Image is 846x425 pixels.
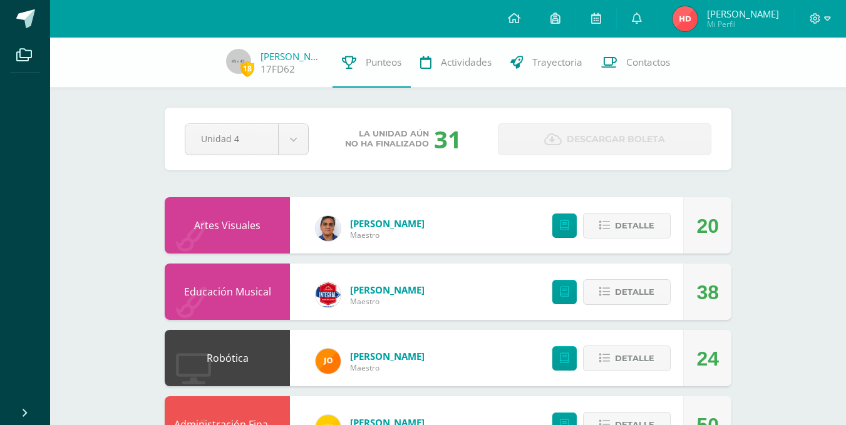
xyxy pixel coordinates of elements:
[226,49,251,74] img: 45x45
[673,6,698,31] img: e35d2b72f9a6fe13e36c461ca2ba1d9c.png
[567,124,665,155] span: Descargar boleta
[583,346,671,371] button: Detalle
[316,349,341,374] img: 30108eeae6c649a9a82bfbaad6c0d1cb.png
[165,264,290,320] div: Educación Musical
[261,63,295,76] a: 17FD62
[411,38,501,88] a: Actividades
[441,56,492,69] span: Actividades
[583,213,671,238] button: Detalle
[592,38,679,88] a: Contactos
[366,56,401,69] span: Punteos
[350,217,425,230] span: [PERSON_NAME]
[696,264,719,320] div: 38
[316,216,341,241] img: 869655365762450ab720982c099df79d.png
[345,129,429,149] span: La unidad aún no ha finalizado
[240,61,254,76] span: 18
[615,280,654,304] span: Detalle
[165,197,290,253] div: Artes Visuales
[165,330,290,386] div: Robótica
[261,50,323,63] a: [PERSON_NAME]
[532,56,582,69] span: Trayectoria
[350,350,425,362] span: [PERSON_NAME]
[350,296,425,307] span: Maestro
[316,282,341,307] img: dac26b60a093e0c11462deafd29d7a2b.png
[333,38,411,88] a: Punteos
[707,8,779,20] span: [PERSON_NAME]
[626,56,670,69] span: Contactos
[350,362,425,373] span: Maestro
[501,38,592,88] a: Trayectoria
[696,330,719,387] div: 24
[434,123,462,155] div: 31
[350,230,425,240] span: Maestro
[185,124,308,155] a: Unidad 4
[615,214,654,237] span: Detalle
[615,347,654,370] span: Detalle
[583,279,671,305] button: Detalle
[350,284,425,296] span: [PERSON_NAME]
[696,198,719,254] div: 20
[201,124,262,153] span: Unidad 4
[707,19,779,29] span: Mi Perfil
